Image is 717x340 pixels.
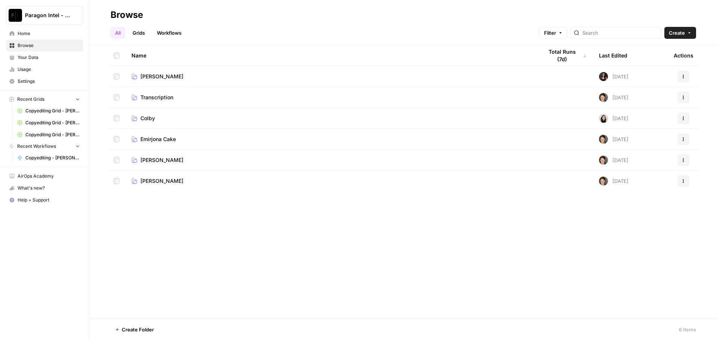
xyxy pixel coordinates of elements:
a: Your Data [6,52,83,63]
a: Copyediting Grid - [PERSON_NAME] [14,117,83,129]
img: t5ef5oef8zpw1w4g2xghobes91mw [599,114,608,123]
span: Copyediting - [PERSON_NAME] [25,155,80,161]
a: Colby [131,115,531,122]
span: Paragon Intel - Copyediting [25,12,70,19]
span: [PERSON_NAME] [140,73,183,80]
button: Help + Support [6,194,83,206]
img: qw00ik6ez51o8uf7vgx83yxyzow9 [599,93,608,102]
span: Copyediting Grid - [PERSON_NAME] [25,119,80,126]
img: 5nlru5lqams5xbrbfyykk2kep4hl [599,72,608,81]
span: Recent Grids [17,96,44,103]
span: AirOps Academy [18,173,80,180]
button: Recent Workflows [6,141,83,152]
button: Create Folder [111,324,158,336]
a: Workflows [152,27,186,39]
a: Emirjona Cake [131,135,531,143]
a: Grids [128,27,149,39]
span: Usage [18,66,80,73]
div: [DATE] [599,72,628,81]
span: Copyediting Grid - [PERSON_NAME] [25,107,80,114]
div: Actions [674,45,693,66]
button: Filter [539,27,568,39]
span: [PERSON_NAME] [140,177,183,185]
button: Workspace: Paragon Intel - Copyediting [6,6,83,25]
div: [DATE] [599,156,628,165]
div: Last Edited [599,45,627,66]
button: Recent Grids [6,94,83,105]
span: Recent Workflows [17,143,56,150]
a: Copyediting - [PERSON_NAME] [14,152,83,164]
a: AirOps Academy [6,170,83,182]
span: [PERSON_NAME] [140,156,183,164]
div: 6 Items [679,326,696,333]
div: Total Runs (7d) [543,45,587,66]
a: Copyediting Grid - [PERSON_NAME] [14,105,83,117]
button: Create [664,27,696,39]
span: Browse [18,42,80,49]
div: [DATE] [599,177,628,185]
a: Transcription [131,94,531,101]
div: What's new? [6,183,83,194]
span: Create Folder [122,326,154,333]
div: [DATE] [599,135,628,144]
a: All [111,27,125,39]
a: [PERSON_NAME] [131,177,531,185]
div: Browse [111,9,143,21]
img: qw00ik6ez51o8uf7vgx83yxyzow9 [599,177,608,185]
a: Browse [6,40,83,52]
a: [PERSON_NAME] [131,156,531,164]
span: Help + Support [18,197,80,203]
a: Copyediting Grid - [PERSON_NAME] [14,129,83,141]
span: Your Data [18,54,80,61]
a: Settings [6,75,83,87]
a: [PERSON_NAME] [131,73,531,80]
span: Colby [140,115,155,122]
span: Transcription [140,94,173,101]
a: Usage [6,63,83,75]
img: qw00ik6ez51o8uf7vgx83yxyzow9 [599,156,608,165]
div: [DATE] [599,114,628,123]
div: [DATE] [599,93,628,102]
button: What's new? [6,182,83,194]
span: Emirjona Cake [140,135,176,143]
span: Settings [18,78,80,85]
a: Home [6,28,83,40]
span: Copyediting Grid - [PERSON_NAME] [25,131,80,138]
img: qw00ik6ez51o8uf7vgx83yxyzow9 [599,135,608,144]
span: Create [669,29,685,37]
input: Search [582,29,658,37]
img: Paragon Intel - Copyediting Logo [9,9,22,22]
span: Home [18,30,80,37]
div: Name [131,45,531,66]
span: Filter [544,29,556,37]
